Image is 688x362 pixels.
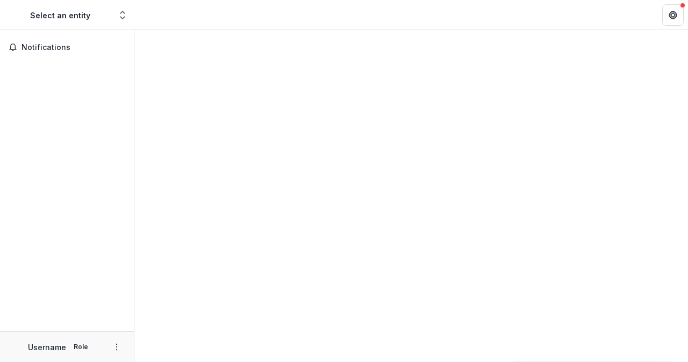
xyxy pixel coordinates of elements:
[70,342,91,352] p: Role
[662,4,684,26] button: Get Help
[28,342,66,353] p: Username
[30,10,90,21] div: Select an entity
[21,43,125,52] span: Notifications
[4,39,130,56] button: Notifications
[115,4,130,26] button: Open entity switcher
[110,340,123,353] button: More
